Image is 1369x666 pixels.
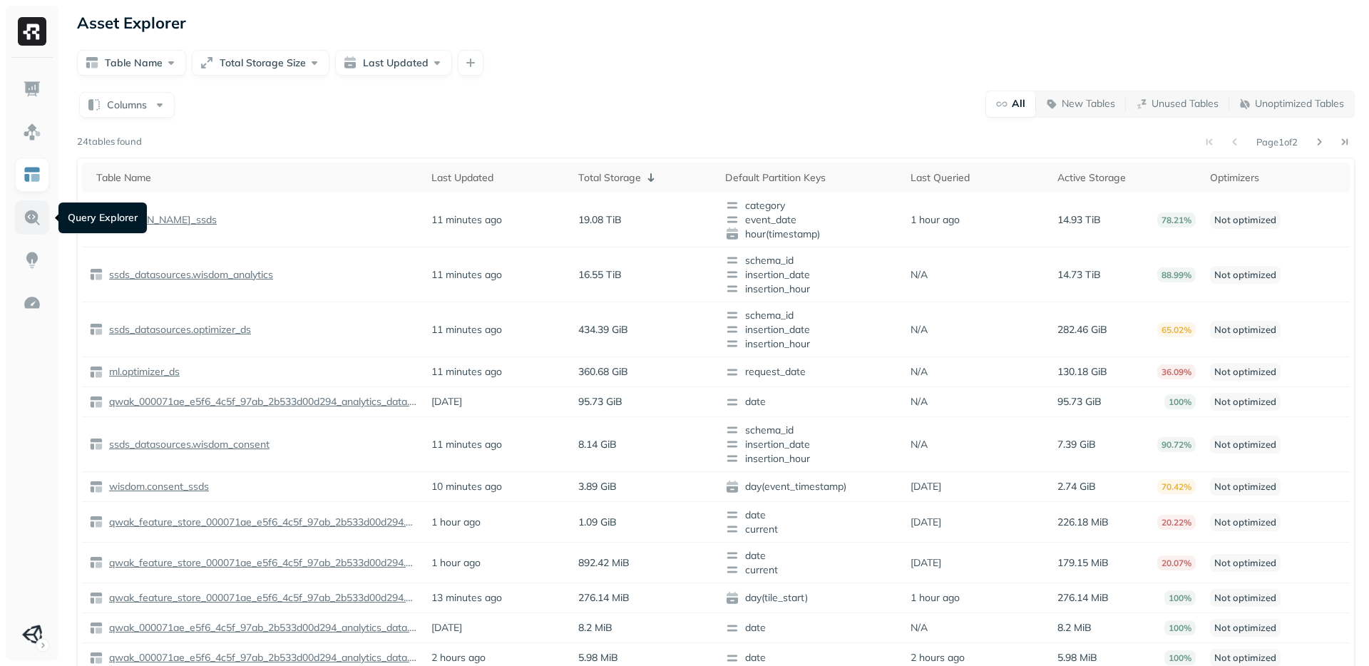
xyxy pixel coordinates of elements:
[89,437,103,451] img: table
[911,365,928,379] p: N/A
[1157,555,1196,570] p: 20.07%
[725,253,897,267] span: schema_id
[911,438,928,451] p: N/A
[725,522,897,536] span: current
[1057,556,1109,570] p: 179.15 MiB
[725,282,897,296] span: insertion_hour
[431,480,502,493] p: 10 minutes ago
[431,323,502,337] p: 11 minutes ago
[58,203,147,233] div: Query Explorer
[1210,266,1281,284] p: Not optimized
[1210,619,1281,637] p: Not optimized
[106,591,417,605] p: qwak_feature_store_000071ae_e5f6_4c5f_97ab_2b533d00d294.offline_feature_store_wisdom_analytics_on...
[23,80,41,98] img: Dashboard
[103,591,417,605] a: qwak_feature_store_000071ae_e5f6_4c5f_97ab_2b533d00d294.offline_feature_store_wisdom_analytics_on...
[725,651,897,665] span: date
[335,50,452,76] button: Last Updated
[431,438,502,451] p: 11 minutes ago
[103,323,251,337] a: ssds_datasources.optimizer_ds
[578,480,617,493] p: 3.89 GiB
[1164,394,1196,409] p: 100%
[1157,515,1196,530] p: 20.22%
[725,212,897,227] span: event_date
[725,308,897,322] span: schema_id
[911,268,928,282] p: N/A
[23,208,41,227] img: Query Explorer
[89,621,103,635] img: table
[1057,365,1107,379] p: 130.18 GiB
[1210,554,1281,572] p: Not optimized
[89,515,103,529] img: table
[96,171,417,185] div: Table Name
[431,556,481,570] p: 1 hour ago
[725,395,897,409] span: date
[1210,171,1343,185] div: Optimizers
[578,591,630,605] p: 276.14 MiB
[1255,97,1344,111] p: Unoptimized Tables
[103,213,217,227] a: [DOMAIN_NAME]_ssds
[1157,479,1196,494] p: 70.42%
[911,651,965,665] p: 2 hours ago
[1164,620,1196,635] p: 100%
[911,556,941,570] p: [DATE]
[1057,438,1096,451] p: 7.39 GiB
[1057,395,1102,409] p: 95.73 GiB
[1157,437,1196,452] p: 90.72%
[23,165,41,184] img: Asset Explorer
[725,563,897,577] span: current
[725,621,897,635] span: date
[1157,212,1196,227] p: 78.21%
[1057,651,1097,665] p: 5.98 MiB
[106,395,417,409] p: qwak_000071ae_e5f6_4c5f_97ab_2b533d00d294_analytics_data.single_inference
[431,365,502,379] p: 11 minutes ago
[89,267,103,282] img: table
[106,268,273,282] p: ssds_datasources.wisdom_analytics
[578,323,628,337] p: 434.39 GiB
[911,621,928,635] p: N/A
[1210,436,1281,454] p: Not optimized
[103,365,180,379] a: ml.optimizer_ds
[106,556,417,570] p: qwak_feature_store_000071ae_e5f6_4c5f_97ab_2b533d00d294.offline_feature_store_arpumizer_game_user...
[1057,516,1109,529] p: 226.18 MiB
[89,651,103,665] img: table
[106,621,417,635] p: qwak_000071ae_e5f6_4c5f_97ab_2b533d00d294_analytics_data.multi_inference
[725,171,897,185] div: Default Partition Keys
[1062,97,1115,111] p: New Tables
[89,480,103,494] img: table
[725,508,897,522] span: date
[106,365,180,379] p: ml.optimizer_ds
[103,556,417,570] a: qwak_feature_store_000071ae_e5f6_4c5f_97ab_2b533d00d294.offline_feature_store_arpumizer_game_user...
[77,135,142,149] p: 24 tables found
[106,516,417,529] p: qwak_feature_store_000071ae_e5f6_4c5f_97ab_2b533d00d294.offline_feature_store_arpumizer_user_leve...
[725,337,897,351] span: insertion_hour
[1164,590,1196,605] p: 100%
[725,322,897,337] span: insertion_date
[578,395,622,409] p: 95.73 GiB
[1256,135,1298,148] p: Page 1 of 2
[1210,478,1281,496] p: Not optimized
[103,651,417,665] a: qwak_000071ae_e5f6_4c5f_97ab_2b533d00d294_analytics_data.arpumizer
[431,591,502,605] p: 13 minutes ago
[1210,589,1281,607] p: Not optimized
[725,437,897,451] span: insertion_date
[103,516,417,529] a: qwak_feature_store_000071ae_e5f6_4c5f_97ab_2b533d00d294.offline_feature_store_arpumizer_user_leve...
[23,294,41,312] img: Optimization
[431,621,462,635] p: [DATE]
[911,171,1043,185] div: Last Queried
[1057,323,1107,337] p: 282.46 GiB
[431,171,564,185] div: Last Updated
[1057,213,1101,227] p: 14.93 TiB
[103,621,417,635] a: qwak_000071ae_e5f6_4c5f_97ab_2b533d00d294_analytics_data.multi_inference
[89,322,103,337] img: table
[106,480,209,493] p: wisdom.consent_ssds
[79,92,175,118] button: Columns
[911,395,928,409] p: N/A
[106,323,251,337] p: ssds_datasources.optimizer_ds
[1157,364,1196,379] p: 36.09%
[431,651,486,665] p: 2 hours ago
[578,365,628,379] p: 360.68 GiB
[1057,621,1092,635] p: 8.2 MiB
[431,213,502,227] p: 11 minutes ago
[106,651,417,665] p: qwak_000071ae_e5f6_4c5f_97ab_2b533d00d294_analytics_data.arpumizer
[725,198,897,212] span: category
